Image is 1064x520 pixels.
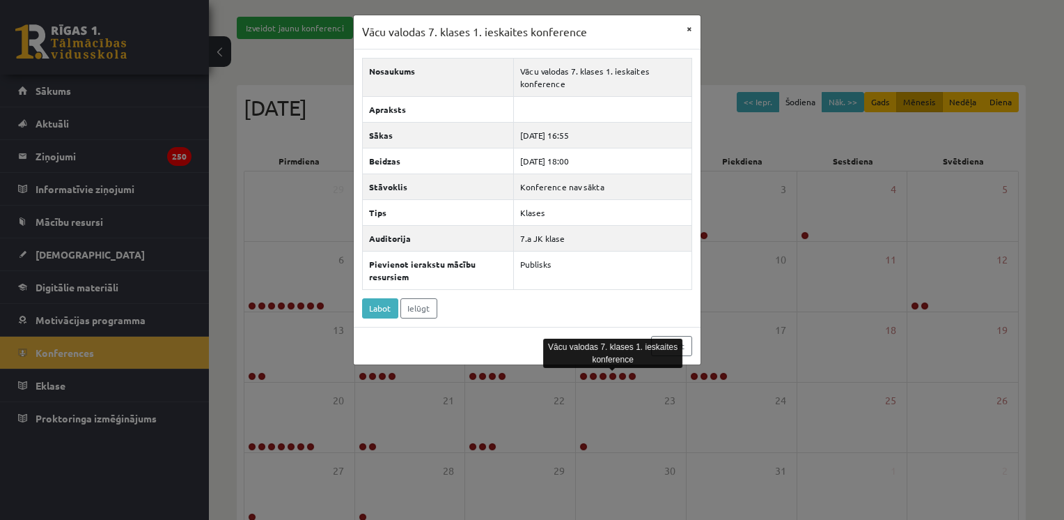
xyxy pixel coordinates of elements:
td: [DATE] 18:00 [514,148,691,174]
td: Vācu valodas 7. klases 1. ieskaites konference [514,58,691,96]
td: Konference nav sākta [514,174,691,199]
h3: Vācu valodas 7. klases 1. ieskaites konference [362,24,587,40]
th: Sākas [362,122,514,148]
td: Publisks [514,251,691,289]
td: [DATE] 16:55 [514,122,691,148]
th: Pievienot ierakstu mācību resursiem [362,251,514,289]
th: Tips [362,199,514,225]
th: Apraksts [362,96,514,122]
a: Ielūgt [400,298,437,319]
th: Auditorija [362,225,514,251]
th: Stāvoklis [362,174,514,199]
th: Beidzas [362,148,514,174]
td: 7.a JK klase [514,225,691,251]
button: × [678,15,701,42]
div: Vācu valodas 7. klases 1. ieskaites konference [543,339,682,368]
th: Nosaukums [362,58,514,96]
a: Labot [362,298,398,319]
td: Klases [514,199,691,225]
